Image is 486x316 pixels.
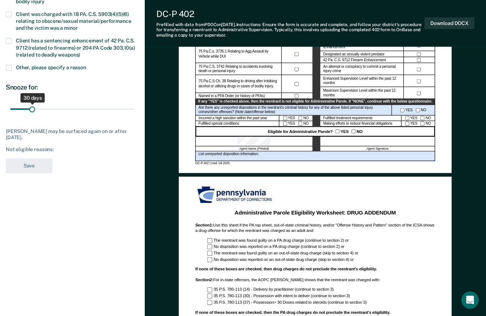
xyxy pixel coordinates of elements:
[461,291,479,309] div: Open Intercom Messenger
[195,105,392,115] div: Are there any unreported dispositions in the reentrant's criminal history for any of the above li...
[195,161,435,166] div: DC-P 402 | rvsd. 04.2025
[6,158,52,173] button: Save
[207,300,435,305] div: 35 P.S. 780-113 (37) - Possession> 30 Doses related to steroids (continue to section 3)
[323,58,386,63] label: 42 Pa. C.S. 9712 Firearm Enhancement
[199,94,265,99] label: Named in a PFA Order (or history of PFAs)
[195,99,435,105] div: If any "YES" is checked above, then the reentrant is not eligible for Administrative Parole. If "...
[195,127,435,137] div: Eligible for Administrative Parole? YES NO
[392,105,435,115] div: YES NO
[16,65,86,70] span: Other, please specify a reason
[323,52,384,57] label: Designated as sexually violent predator
[207,287,435,292] div: 35 P.S. 780-113 (14) - Delivery by practitioner (continue to section 3)
[207,244,435,250] div: No disposition was reported on a PA drug charge (continue to section 2) or
[199,65,279,74] label: 75 Pa.C.S. 3742 Relating to accidents involving death or personal injury
[6,128,139,141] div: [PERSON_NAME] may be surfaced again on or after [DATE].
[323,76,401,86] label: Enhanced Supervision Level within the past 12 months
[199,50,279,59] label: 75 Pa.C.s. 3735.1 Relating to Agg Assault by Vehicle while DUI
[279,121,313,127] div: YES NO
[323,88,401,98] label: Maximum Supervision Level within the past 12 months
[16,38,135,57] span: Client has a sentencing enhancement of 42 Pa. C.S. 9712 (related to firearms) or 204 PA Code 303....
[195,277,214,282] b: Section 2 :
[195,223,435,233] div: Use this sheet if the PA rap sheet, out-of-state criminal history, and/or "Offense History and Pa...
[195,115,279,121] div: Incurred a high sanction within the past year
[320,115,402,121] div: Fulfilled treatment requirements
[195,121,279,127] div: Fulfilled special conditions
[195,223,214,227] b: Section 1 :
[402,115,435,121] div: YES NO
[195,185,276,205] img: PDOC Logo
[195,267,435,273] div: If none of these boxes are checked, then drug charges do not preclude the reentrant's eligibility.
[424,17,474,29] button: Download DOCX
[207,238,435,244] div: The reentrant was found guilty on a PA drug charge (continue to section 2) or
[279,115,313,121] div: YES NO
[402,121,435,127] div: YES NO
[199,209,431,216] div: Administrative Parole Eligibility Worksheet: DRUG ADDENDUM
[323,65,401,74] label: An attempt or conspiracy to commit a personal injury crime
[207,251,435,256] div: The reentrant was found guilty on an out-of-state drug charge (skip to section 4) or
[320,121,402,127] div: Making efforts to reduce financial obligations
[199,79,279,89] label: 75 Pa.C.S Ch. 38 Relating to driving after imbibing alcohol or utilizing drugs in cases of bodily...
[323,41,401,50] label: 204 PA Code 303.10(a) Deadly Weapon Enhancement
[195,151,435,161] div: List unreported disposition information:
[320,146,435,151] div: Agent Signature
[156,22,424,38] div: Prefilled with data from PDOC on [DATE] . Instructions: Ensure the form is accurate and complete,...
[195,146,313,151] div: Agent Name (Printed)
[207,257,435,262] div: No disposition was reported on an out-of-state drug charge (skip to section 4) or
[6,146,139,153] div: Not eligible reasons:
[21,93,45,103] div: 30 days
[6,83,139,91] div: Snooze for:
[195,277,435,283] div: For in-state offenses, the AOPC [PERSON_NAME] shows that the reentrant was charged with:
[16,11,131,31] span: Client was charged with 18 PA. C.S. 5903(4)(5)(6) relating to obscene/sexual material/performance...
[156,9,424,19] div: DC-P 402
[207,294,435,299] div: 35 P.S. 780-113 (30) - Possession with intent to deliver (continue to section 3)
